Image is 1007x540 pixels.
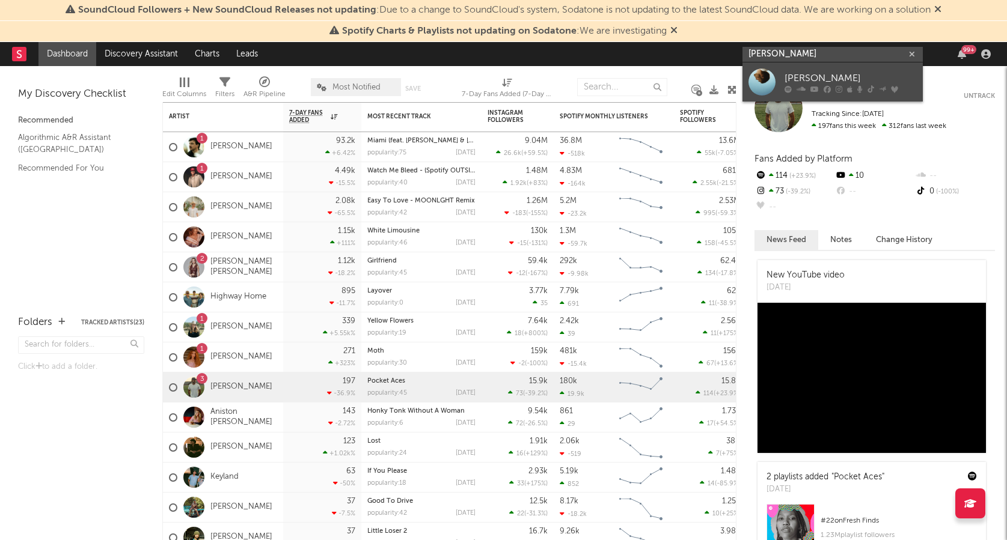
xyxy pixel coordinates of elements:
[508,269,548,277] div: ( )
[718,330,738,337] span: +175 %
[18,87,144,102] div: My Discovery Checklist
[700,180,717,187] span: 2.55k
[243,87,286,102] div: A&R Pipeline
[721,451,738,457] span: +75 %
[367,420,403,426] div: popularity: 6
[367,138,521,144] a: Miami (feat. [PERSON_NAME] & [PERSON_NAME])
[524,330,546,337] span: +800 %
[496,149,548,157] div: ( )
[323,329,355,337] div: +5.55k %
[210,292,266,302] a: Highway Home
[577,78,667,96] input: Search...
[527,360,546,367] span: -100 %
[834,184,914,199] div: --
[332,83,381,91] span: Most Notified
[210,442,272,452] a: [PERSON_NAME]
[703,210,715,217] span: 995
[456,210,476,216] div: [DATE]
[367,450,407,457] div: popularity: 24
[697,239,740,247] div: ( )
[367,378,476,384] div: Pocket Aces
[329,299,355,307] div: -11.7 %
[767,471,884,484] div: 2 playlists added
[528,467,548,475] div: 2.93k
[697,269,740,277] div: ( )
[342,317,355,325] div: 339
[327,389,355,397] div: -36.9 %
[367,348,476,354] div: Moth
[722,497,740,505] div: 1.25k
[717,240,738,247] span: -45.5 %
[717,210,738,217] span: -59.3 %
[560,113,650,120] div: Spotify Monthly Listeners
[560,390,584,398] div: 19.9k
[367,258,397,264] a: Girlfriend
[78,5,931,15] span: : Due to a change to SoundCloud's system, Sodatone is not updating to the latest SoundCloud data....
[367,150,406,156] div: popularity: 75
[210,502,272,512] a: [PERSON_NAME]
[367,138,476,144] div: Miami (feat. Lil Wayne & Rick Ross)
[338,257,355,265] div: 1.12k
[754,184,834,199] div: 73
[560,197,577,205] div: 5.2M
[560,360,587,368] div: -15.4k
[964,90,995,102] button: Untrack
[367,498,476,505] div: Good To Drive
[456,240,476,246] div: [DATE]
[210,407,277,428] a: Aniston [PERSON_NAME]
[812,123,946,130] span: 312 fans last week
[560,330,575,338] div: 39
[162,72,206,107] div: Edit Columns
[742,62,923,102] a: [PERSON_NAME]
[210,352,272,362] a: [PERSON_NAME]
[289,109,328,124] span: 7-Day Fans Added
[560,420,575,428] div: 29
[560,377,577,385] div: 180k
[560,167,582,175] div: 4.83M
[504,209,548,217] div: ( )
[210,172,272,182] a: [PERSON_NAME]
[367,330,406,336] div: popularity: 19
[186,42,228,66] a: Charts
[462,72,552,107] div: 7-Day Fans Added (7-Day Fans Added)
[614,252,668,282] svg: Chart title
[528,257,548,265] div: 59.4k
[346,467,355,475] div: 63
[699,359,740,367] div: ( )
[367,270,407,276] div: popularity: 45
[210,472,239,482] a: Keyland
[512,210,526,217] span: -183
[754,168,834,184] div: 114
[703,329,740,337] div: ( )
[530,497,548,505] div: 12.5k
[343,437,355,445] div: 123
[711,330,717,337] span: 11
[18,336,144,354] input: Search for folders...
[228,42,266,66] a: Leads
[767,282,845,294] div: [DATE]
[367,510,407,517] div: popularity: 42
[614,463,668,493] svg: Chart title
[516,390,523,397] span: 73
[614,312,668,342] svg: Chart title
[367,408,476,414] div: Honky Tonk Without A Woman
[754,199,834,215] div: --
[367,228,476,234] div: White Limousine
[716,451,720,457] span: 7
[18,315,52,330] div: Folders
[530,437,548,445] div: 1.91k
[367,468,476,475] div: If You Please
[456,360,476,366] div: [DATE]
[821,514,977,528] div: # 22 on Fresh Finds
[614,132,668,162] svg: Chart title
[330,239,355,247] div: +111 %
[528,407,548,415] div: 9.54k
[712,511,720,517] span: 10
[456,150,476,156] div: [DATE]
[560,287,579,295] div: 7.79k
[338,227,355,235] div: 1.15k
[529,287,548,295] div: 3.77k
[720,257,740,265] div: 62.4k
[517,511,524,517] span: 22
[560,240,587,247] div: -59.7k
